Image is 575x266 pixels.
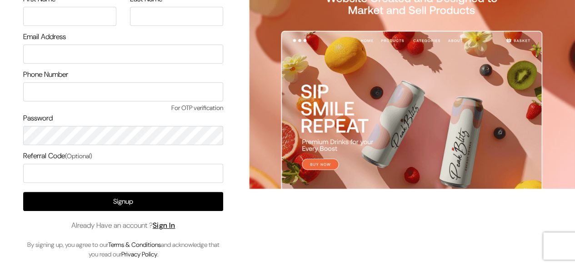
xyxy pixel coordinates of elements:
[153,221,175,230] a: Sign In
[108,241,161,249] a: Terms & Conditions
[23,240,223,259] p: By signing up, you agree to our and acknowledge that you read our .
[23,192,223,211] button: Signup
[23,103,223,113] span: For OTP verification
[65,152,92,160] span: (Optional)
[121,250,157,258] a: Privacy Policy
[23,113,53,124] label: Password
[23,69,68,80] label: Phone Number
[23,151,92,161] label: Referral Code
[71,220,175,231] span: Already Have an account ?
[23,31,66,42] label: Email Address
